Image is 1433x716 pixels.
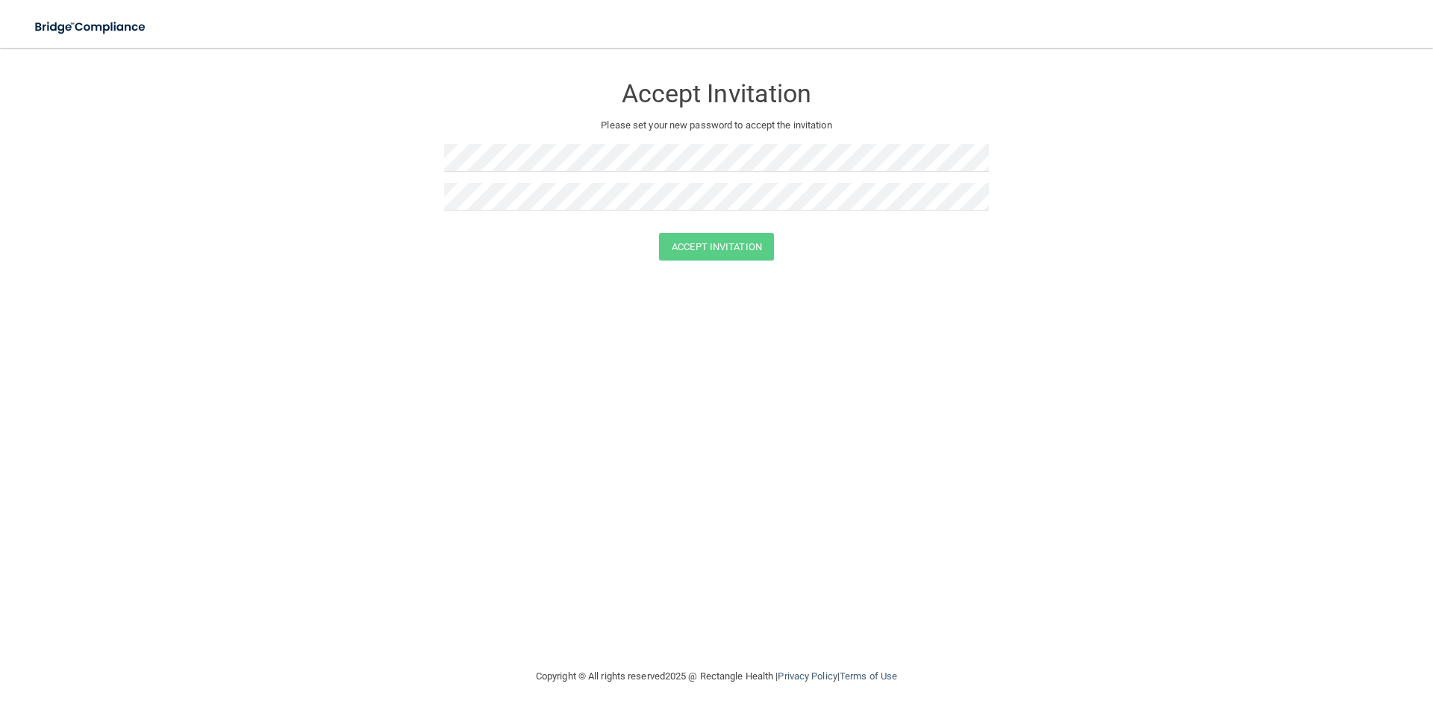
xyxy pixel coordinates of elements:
button: Accept Invitation [659,233,774,261]
img: bridge_compliance_login_screen.278c3ca4.svg [22,12,160,43]
a: Privacy Policy [778,670,837,682]
p: Please set your new password to accept the invitation [455,116,978,134]
div: Copyright © All rights reserved 2025 @ Rectangle Health | | [444,653,989,700]
a: Terms of Use [840,670,897,682]
h3: Accept Invitation [444,80,989,108]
